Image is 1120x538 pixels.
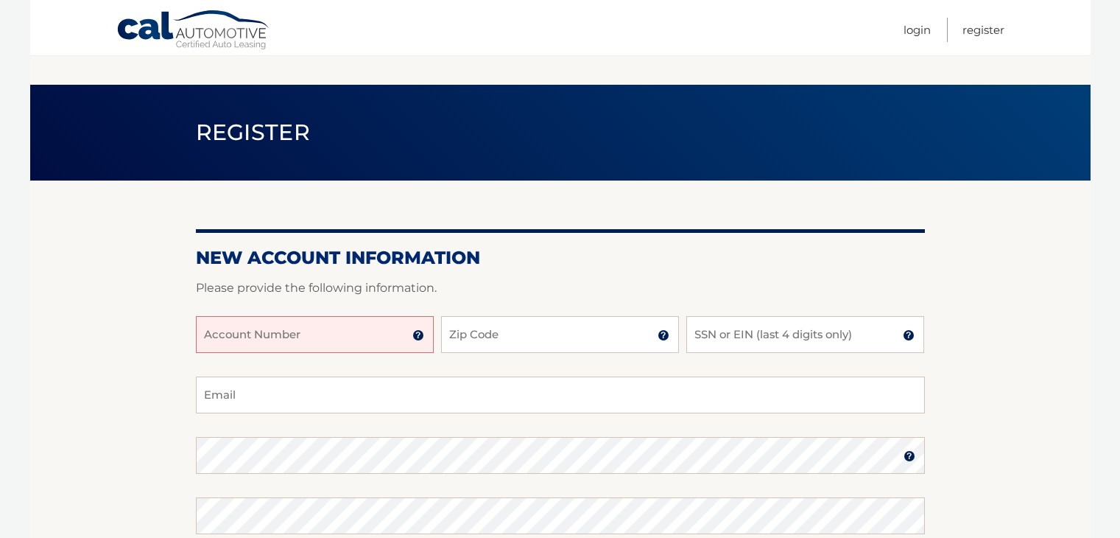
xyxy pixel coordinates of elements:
input: SSN or EIN (last 4 digits only) [686,316,924,353]
img: tooltip.svg [658,329,669,341]
a: Register [962,18,1004,42]
img: tooltip.svg [904,450,915,462]
h2: New Account Information [196,247,925,269]
img: tooltip.svg [903,329,915,341]
a: Login [904,18,931,42]
p: Please provide the following information. [196,278,925,298]
input: Account Number [196,316,434,353]
span: Register [196,119,311,146]
a: Cal Automotive [116,10,271,52]
img: tooltip.svg [412,329,424,341]
input: Email [196,377,925,413]
input: Zip Code [441,316,679,353]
